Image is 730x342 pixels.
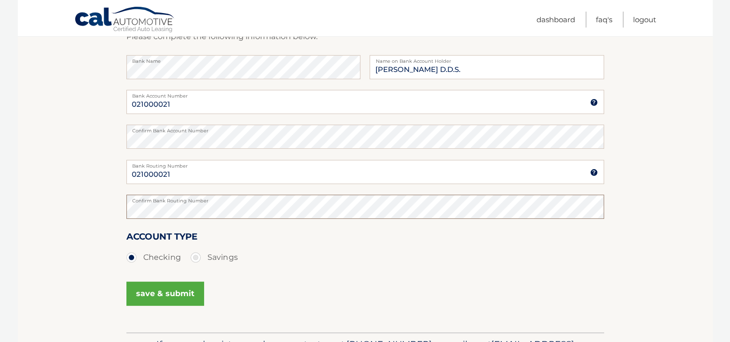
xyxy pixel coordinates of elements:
label: Checking [126,248,181,267]
a: Cal Automotive [74,6,176,34]
button: save & submit [126,282,204,306]
label: Account Type [126,229,197,247]
label: Savings [191,248,238,267]
label: Bank Name [126,55,360,63]
input: Name on Account (Account Holder Name) [370,55,604,79]
a: FAQ's [596,12,612,28]
label: Confirm Bank Account Number [126,125,604,132]
input: Bank Account Number [126,90,604,114]
img: tooltip.svg [590,169,598,176]
label: Bank Account Number [126,90,604,98]
img: tooltip.svg [590,99,598,106]
label: Confirm Bank Routing Number [126,195,604,202]
label: Bank Routing Number [126,160,604,168]
label: Name on Bank Account Holder [370,55,604,63]
a: Dashboard [537,12,575,28]
a: Logout [633,12,656,28]
input: Bank Routing Number [126,160,604,184]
